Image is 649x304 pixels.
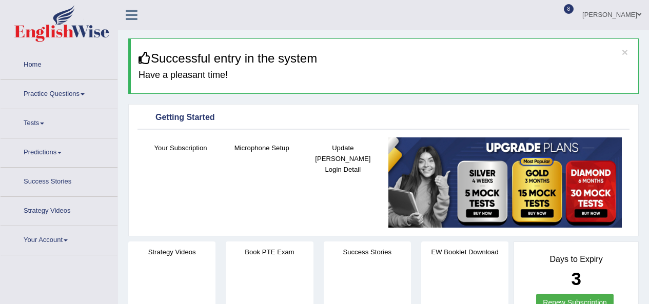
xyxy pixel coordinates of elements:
h3: Successful entry in the system [139,52,631,65]
h4: Your Subscription [145,143,216,153]
h4: Microphone Setup [226,143,297,153]
a: Tests [1,109,117,135]
a: Success Stories [1,168,117,193]
img: small5.jpg [388,137,622,228]
h4: Update [PERSON_NAME] Login Detail [307,143,378,175]
a: Your Account [1,226,117,252]
h4: Book PTE Exam [226,247,313,257]
div: Getting Started [140,110,627,126]
a: Home [1,51,117,76]
h4: EW Booklet Download [421,247,508,257]
h4: Strategy Videos [128,247,215,257]
b: 3 [571,269,581,289]
a: Practice Questions [1,80,117,106]
a: Strategy Videos [1,197,117,222]
a: Predictions [1,138,117,164]
button: × [622,47,628,57]
h4: Days to Expiry [525,255,627,264]
span: 8 [564,4,574,14]
h4: Have a pleasant time! [139,70,631,80]
h4: Success Stories [324,247,411,257]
